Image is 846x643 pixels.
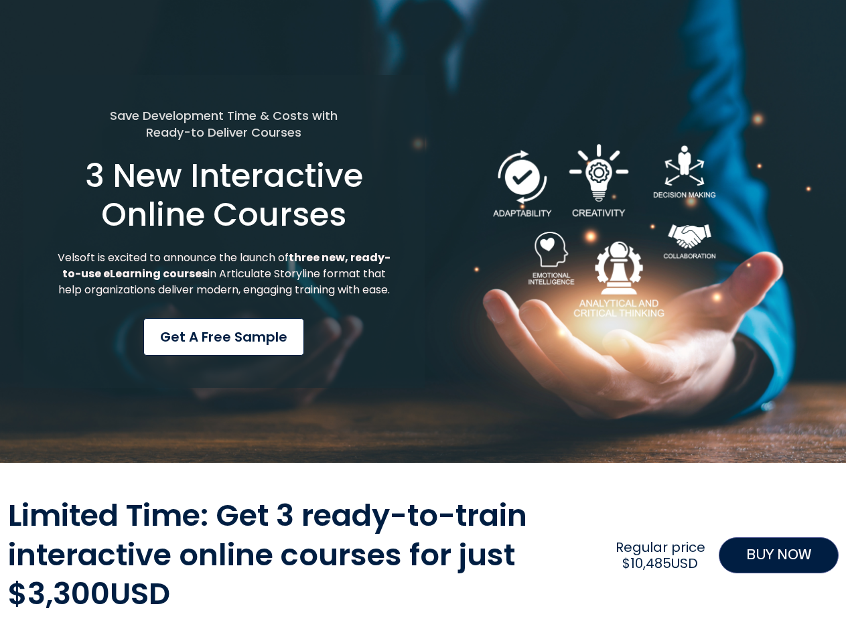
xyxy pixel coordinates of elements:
a: BUY NOW [719,537,839,573]
a: Get a Free Sample [143,318,304,356]
h5: Save Development Time & Costs with Ready-to Deliver Courses [56,107,393,141]
span: Get a Free Sample [160,327,287,347]
p: Velsoft is excited to announce the launch of in Articulate Storyline format that help organizatio... [56,250,393,298]
h2: Regular price $10,485USD [609,539,711,571]
strong: three new, ready-to-use eLearning courses [62,250,391,281]
span: BUY NOW [746,545,811,566]
h1: 3 New Interactive Online Courses [56,157,393,234]
h2: Limited Time: Get 3 ready-to-train interactive online courses for just $3,300USD [8,496,603,614]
